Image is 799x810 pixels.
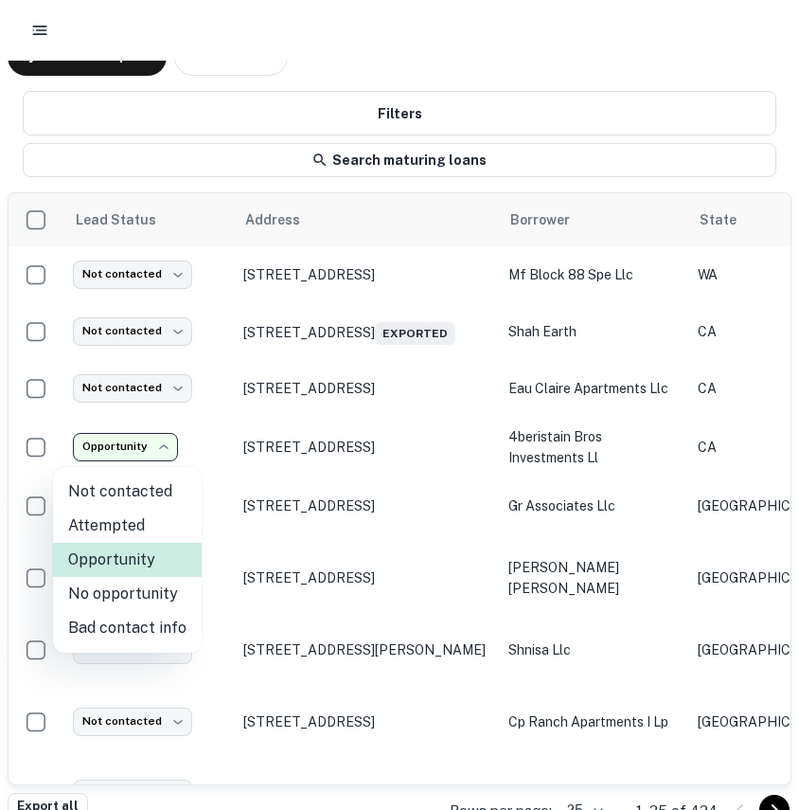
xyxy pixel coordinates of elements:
li: No opportunity [53,577,202,611]
li: Opportunity [53,543,202,577]
li: Not contacted [53,475,202,509]
li: Bad contact info [53,611,202,645]
li: Attempted [53,509,202,543]
iframe: Chat Widget [704,658,799,749]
